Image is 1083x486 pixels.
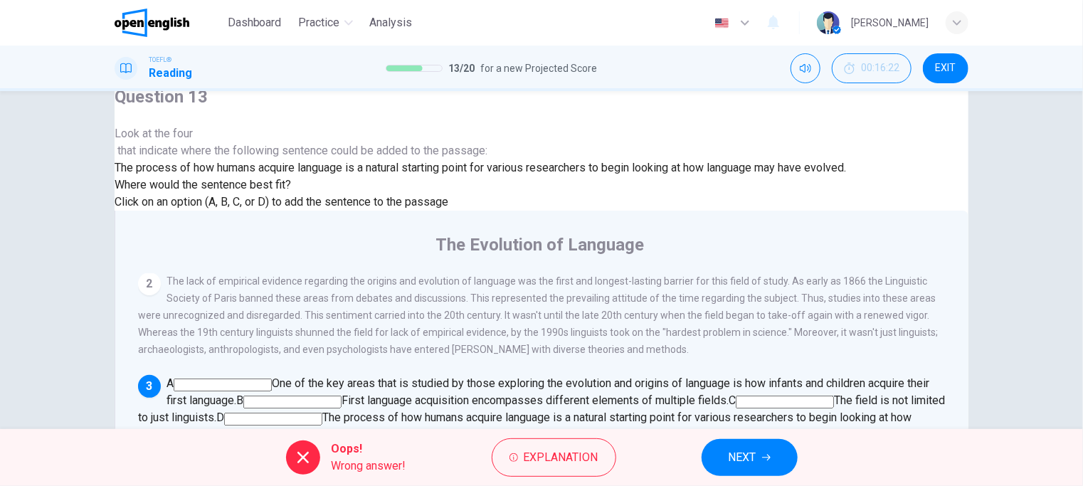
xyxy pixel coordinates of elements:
[364,10,418,36] button: Analysis
[138,275,938,355] span: The lack of empirical evidence regarding the origins and evolution of language was the first and ...
[115,85,846,108] h4: Question 13
[342,393,729,407] span: First language acquisition encompasses different elements of multiple fields.
[936,63,956,74] span: EXIT
[228,14,282,31] span: Dashboard
[832,53,912,83] button: 00:16:22
[138,375,161,398] div: 3
[436,233,645,256] h4: The Evolution of Language
[167,376,174,390] span: A
[332,440,406,458] span: Oops!
[222,10,287,36] button: Dashboard
[332,458,406,475] span: Wrong answer!
[138,411,912,441] span: The process of how humans acquire language is a natural starting point for various researchers to...
[149,65,192,82] h1: Reading
[115,9,189,37] img: OpenEnglish logo
[851,14,929,31] div: [PERSON_NAME]
[524,448,598,467] span: Explanation
[702,439,798,476] button: NEXT
[293,10,359,36] button: Practice
[299,14,340,31] span: Practice
[817,11,840,34] img: Profile picture
[370,14,413,31] span: Analysis
[115,195,448,208] span: Click on an option (A, B, C, or D) to add the sentence to the passage
[480,60,597,77] span: for a new Projected Score
[115,178,294,191] span: Where would the sentence best fit?
[832,53,912,83] div: Hide
[492,438,616,477] button: Explanation
[149,55,171,65] span: TOEFL®
[278,428,796,441] span: On the contrary, it branches out into psycholinguistics, social anthropology, phonetics, and even...
[861,63,899,74] span: 00:16:22
[216,411,224,424] span: D
[791,53,820,83] div: Mute
[236,393,243,407] span: B
[729,448,756,467] span: NEXT
[729,393,736,407] span: C
[167,376,929,407] span: One of the key areas that is studied by those exploring the evolution and origins of language is ...
[138,273,161,295] div: 2
[713,18,731,28] img: en
[115,125,846,159] span: Look at the four that indicate where the following sentence could be added to the passage:
[115,9,222,37] a: OpenEnglish logo
[923,53,968,83] button: EXIT
[115,161,846,174] span: The process of how humans acquire language is a natural starting point for various researchers to...
[448,60,475,77] span: 13 / 20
